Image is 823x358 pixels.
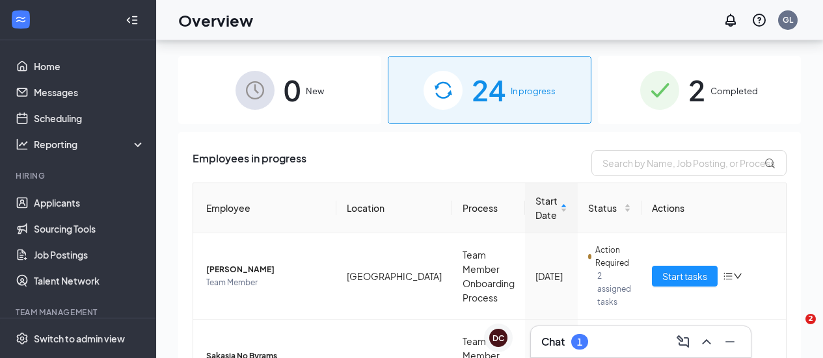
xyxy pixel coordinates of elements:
[675,334,691,350] svg: ComposeMessage
[206,276,326,289] span: Team Member
[472,68,506,112] span: 24
[535,269,567,283] div: [DATE]
[34,190,145,216] a: Applicants
[805,314,816,324] span: 2
[696,331,717,352] button: ChevronUp
[723,271,733,281] span: bars
[193,150,306,176] span: Employees in progress
[16,307,142,318] div: Team Management
[336,233,452,320] td: [GEOGRAPHIC_DATA]
[34,332,125,345] div: Switch to admin view
[597,270,631,309] span: 2 assigned tasks
[733,272,742,281] span: down
[34,216,145,242] a: Sourcing Tools
[14,13,27,26] svg: WorkstreamLogo
[673,331,694,352] button: ComposeMessage
[452,183,525,233] th: Process
[511,84,556,97] span: In progress
[641,183,786,233] th: Actions
[16,138,29,151] svg: Analysis
[16,332,29,345] svg: Settings
[783,14,793,25] div: GL
[206,263,326,276] span: [PERSON_NAME]
[591,150,787,176] input: Search by Name, Job Posting, or Process
[541,335,565,349] h3: Chat
[723,12,738,28] svg: Notifications
[126,14,139,27] svg: Collapse
[34,242,145,268] a: Job Postings
[699,334,714,350] svg: ChevronUp
[720,331,740,352] button: Minimize
[577,337,582,348] div: 1
[452,233,525,320] td: Team Member Onboarding Process
[193,183,336,233] th: Employee
[595,244,631,270] span: Action Required
[652,266,718,287] button: Start tasks
[492,333,504,344] div: DC
[34,268,145,294] a: Talent Network
[662,269,707,283] span: Start tasks
[34,79,145,105] a: Messages
[578,183,641,233] th: Status
[751,12,767,28] svg: QuestionInfo
[34,138,146,151] div: Reporting
[535,194,558,222] span: Start Date
[306,84,324,97] span: New
[34,53,145,79] a: Home
[178,9,253,31] h1: Overview
[284,68,301,112] span: 0
[779,314,810,345] iframe: Intercom live chat
[722,334,738,350] svg: Minimize
[588,201,621,215] span: Status
[688,68,705,112] span: 2
[16,170,142,181] div: Hiring
[710,84,758,97] span: Completed
[336,183,452,233] th: Location
[34,105,145,131] a: Scheduling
